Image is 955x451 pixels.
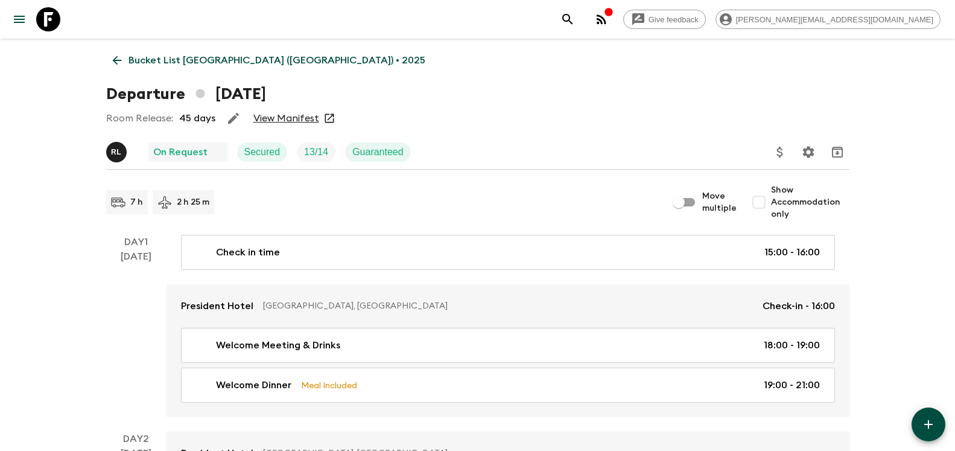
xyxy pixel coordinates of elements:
[181,328,835,363] a: Welcome Meeting & Drinks18:00 - 19:00
[106,432,167,446] p: Day 2
[352,145,404,159] p: Guaranteed
[263,300,753,312] p: [GEOGRAPHIC_DATA], [GEOGRAPHIC_DATA]
[642,15,705,24] span: Give feedback
[768,140,792,164] button: Update Price, Early Bird Discount and Costs
[715,10,941,29] div: [PERSON_NAME][EMAIL_ADDRESS][DOMAIN_NAME]
[763,299,835,313] p: Check-in - 16:00
[216,338,340,353] p: Welcome Meeting & Drinks
[106,146,129,155] span: Rabata Legend Mpatamali
[764,338,820,353] p: 18:00 - 19:00
[216,378,291,392] p: Welcome Dinner
[111,147,121,157] p: R L
[181,368,835,403] a: Welcome DinnerMeal Included19:00 - 21:00
[237,142,288,162] div: Secured
[128,53,425,68] p: Bucket List [GEOGRAPHIC_DATA] ([GEOGRAPHIC_DATA]) • 2025
[771,184,849,220] span: Show Accommodation only
[764,245,820,260] p: 15:00 - 16:00
[304,145,328,159] p: 13 / 14
[764,378,820,392] p: 19:00 - 21:00
[179,111,215,126] p: 45 days
[216,245,280,260] p: Check in time
[106,111,173,126] p: Room Release:
[106,142,129,162] button: RL
[702,190,737,214] span: Move multiple
[106,82,266,106] h1: Departure [DATE]
[181,299,253,313] p: President Hotel
[825,140,849,164] button: Archive (Completed, Cancelled or Unsynced Departures only)
[796,140,820,164] button: Settings
[253,112,319,124] a: View Manifest
[244,145,281,159] p: Secured
[7,7,31,31] button: menu
[106,48,432,72] a: Bucket List [GEOGRAPHIC_DATA] ([GEOGRAPHIC_DATA]) • 2025
[301,379,357,392] p: Meal Included
[181,235,835,270] a: Check in time15:00 - 16:00
[130,196,143,208] p: 7 h
[729,15,940,24] span: [PERSON_NAME][EMAIL_ADDRESS][DOMAIN_NAME]
[177,196,209,208] p: 2 h 25 m
[106,235,167,249] p: Day 1
[556,7,580,31] button: search adventures
[167,284,849,328] a: President Hotel[GEOGRAPHIC_DATA], [GEOGRAPHIC_DATA]Check-in - 16:00
[153,145,208,159] p: On Request
[623,10,706,29] a: Give feedback
[121,249,151,417] div: [DATE]
[297,142,335,162] div: Trip Fill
